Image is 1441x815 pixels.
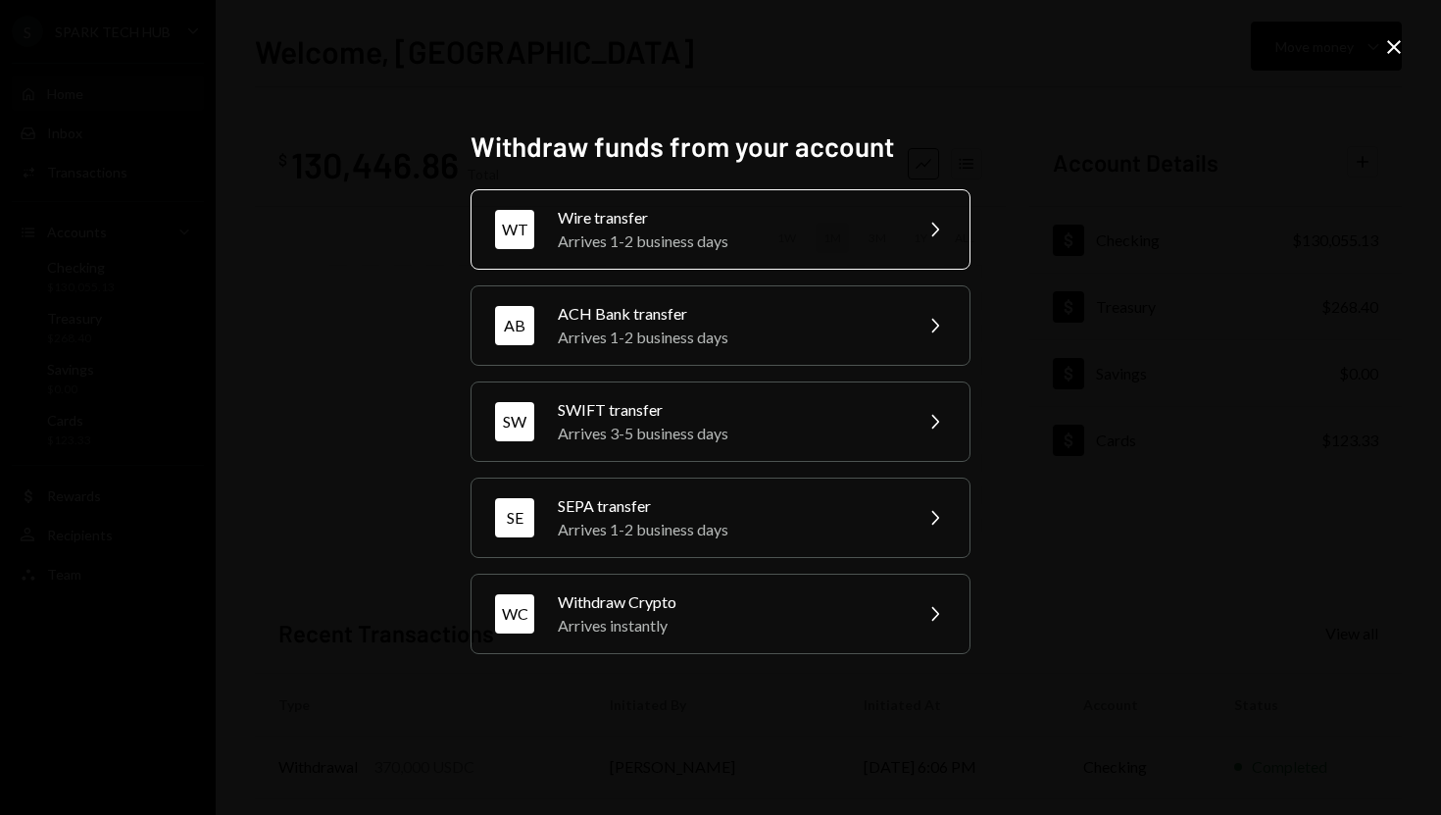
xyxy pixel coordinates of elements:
[471,127,970,166] h2: Withdraw funds from your account
[471,189,970,270] button: WTWire transferArrives 1-2 business days
[558,398,899,422] div: SWIFT transfer
[495,594,534,634] div: WC
[558,422,899,445] div: Arrives 3-5 business days
[495,498,534,537] div: SE
[558,494,899,518] div: SEPA transfer
[495,402,534,441] div: SW
[558,229,899,253] div: Arrives 1-2 business days
[558,518,899,541] div: Arrives 1-2 business days
[471,382,970,462] button: SWSWIFT transferArrives 3-5 business days
[495,210,534,249] div: WT
[558,206,899,229] div: Wire transfer
[471,478,970,558] button: SESEPA transferArrives 1-2 business days
[558,590,899,614] div: Withdraw Crypto
[471,285,970,366] button: ABACH Bank transferArrives 1-2 business days
[471,574,970,654] button: WCWithdraw CryptoArrives instantly
[495,306,534,345] div: AB
[558,302,899,326] div: ACH Bank transfer
[558,614,899,637] div: Arrives instantly
[558,326,899,349] div: Arrives 1-2 business days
